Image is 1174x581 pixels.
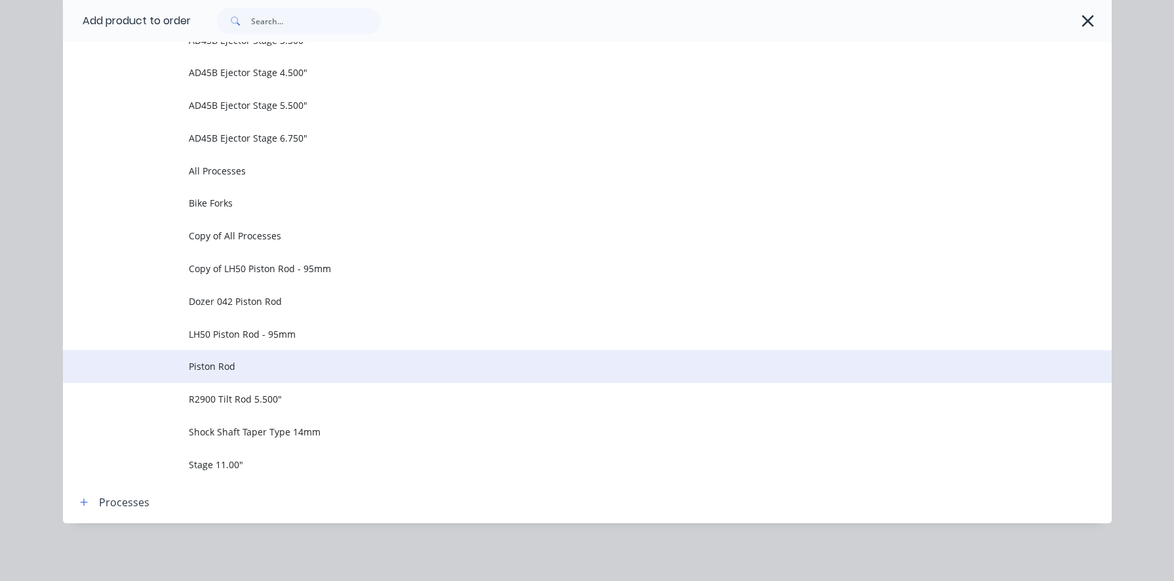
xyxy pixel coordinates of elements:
span: AD45B Ejector Stage 6.750" [189,131,927,145]
span: All Processes [189,164,927,178]
span: Shock Shaft Taper Type 14mm [189,425,927,439]
span: Dozer 042 Piston Rod [189,294,927,308]
span: Copy of LH50 Piston Rod - 95mm [189,262,927,275]
span: R2900 Tilt Rod 5.500" [189,392,927,406]
span: LH50 Piston Rod - 95mm [189,327,927,341]
input: Search... [251,8,381,34]
span: AD45B Ejector Stage 5.500" [189,98,927,112]
div: Processes [99,494,149,510]
span: Piston Rod [189,359,927,373]
span: AD45B Ejector Stage 4.500" [189,66,927,79]
span: Bike Forks [189,196,927,210]
span: Stage 11.00" [189,458,927,471]
span: Copy of All Processes [189,229,927,243]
